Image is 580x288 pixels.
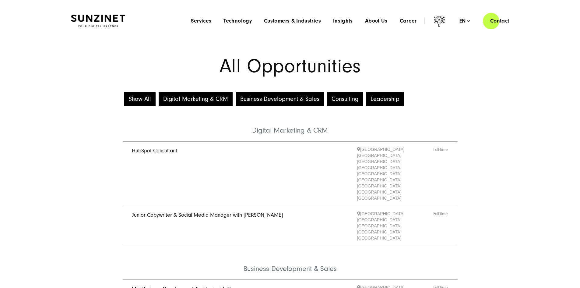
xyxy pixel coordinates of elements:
[433,146,448,201] span: Full-time
[433,211,448,241] span: Full-time
[333,18,353,24] a: Insights
[327,92,363,106] button: Consulting
[124,92,156,106] button: Show All
[236,92,324,106] button: Business Development & Sales
[400,18,417,24] a: Career
[123,246,458,280] li: Business Development & Sales
[123,108,458,142] li: Digital Marketing & CRM
[159,92,233,106] button: Digital Marketing & CRM
[71,15,125,27] img: SUNZINET Full Service Digital Agentur
[366,92,404,106] button: Leadership
[71,57,509,76] h1: All Opportunities
[357,211,433,241] span: [GEOGRAPHIC_DATA] [GEOGRAPHIC_DATA] [GEOGRAPHIC_DATA] [GEOGRAPHIC_DATA] [GEOGRAPHIC_DATA]
[264,18,321,24] a: Customers & Industries
[223,18,252,24] a: Technology
[459,18,470,24] div: en
[483,12,517,30] a: Contact
[365,18,388,24] a: About Us
[191,18,211,24] a: Services
[357,146,433,201] span: [GEOGRAPHIC_DATA] [GEOGRAPHIC_DATA] [GEOGRAPHIC_DATA] [GEOGRAPHIC_DATA] [GEOGRAPHIC_DATA] [GEOGRA...
[132,148,177,154] a: HubSpot Consultant
[132,212,283,218] a: Junior Copywriter & Social Media Manager with [PERSON_NAME]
